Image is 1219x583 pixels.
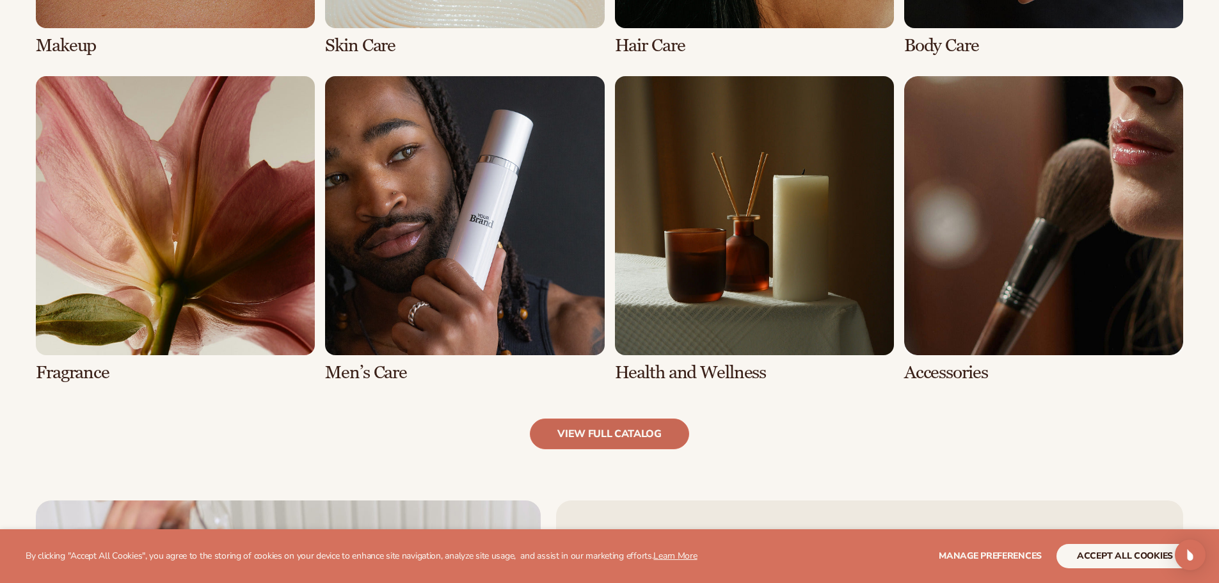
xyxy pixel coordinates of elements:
div: 6 / 8 [325,76,604,383]
span: Manage preferences [939,550,1042,562]
div: 8 / 8 [904,76,1183,383]
button: Manage preferences [939,544,1042,568]
p: By clicking "Accept All Cookies", you agree to the storing of cookies on your device to enhance s... [26,551,697,562]
h3: Body Care [904,36,1183,56]
h3: Skin Care [325,36,604,56]
button: accept all cookies [1056,544,1193,568]
div: Open Intercom Messenger [1175,539,1206,570]
a: view full catalog [530,419,689,449]
div: 7 / 8 [615,76,894,383]
a: Learn More [653,550,697,562]
h3: Hair Care [615,36,894,56]
h3: Makeup [36,36,315,56]
div: 5 / 8 [36,76,315,383]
